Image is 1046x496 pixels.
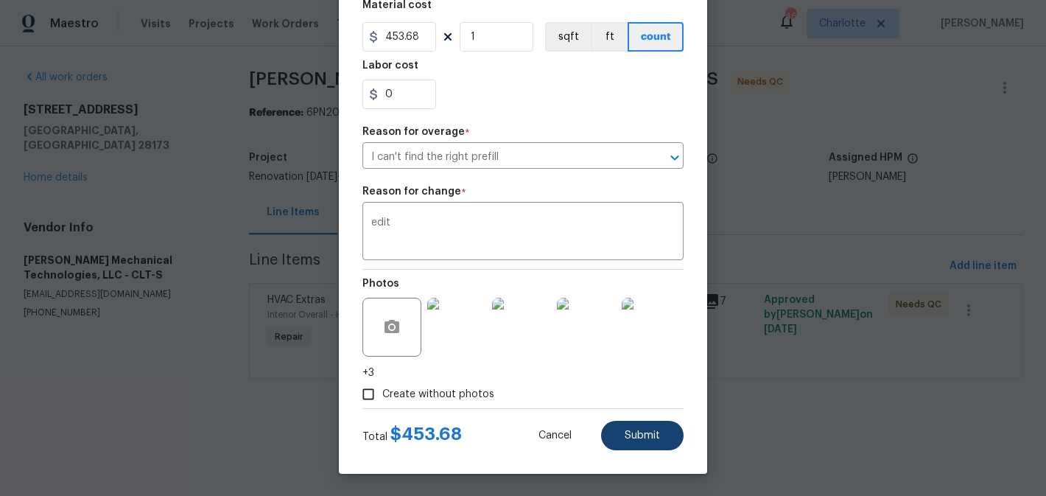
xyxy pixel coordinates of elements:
[362,366,374,380] span: +3
[362,127,465,137] h5: Reason for overage
[362,60,418,71] h5: Labor cost
[664,147,685,168] button: Open
[601,421,684,450] button: Submit
[545,22,591,52] button: sqft
[362,279,399,289] h5: Photos
[362,427,462,444] div: Total
[591,22,628,52] button: ft
[371,217,675,248] textarea: edit
[538,430,572,441] span: Cancel
[625,430,660,441] span: Submit
[382,387,494,402] span: Create without photos
[362,146,642,169] input: Select a reason for overage
[362,186,461,197] h5: Reason for change
[390,425,462,443] span: $ 453.68
[628,22,684,52] button: count
[515,421,595,450] button: Cancel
